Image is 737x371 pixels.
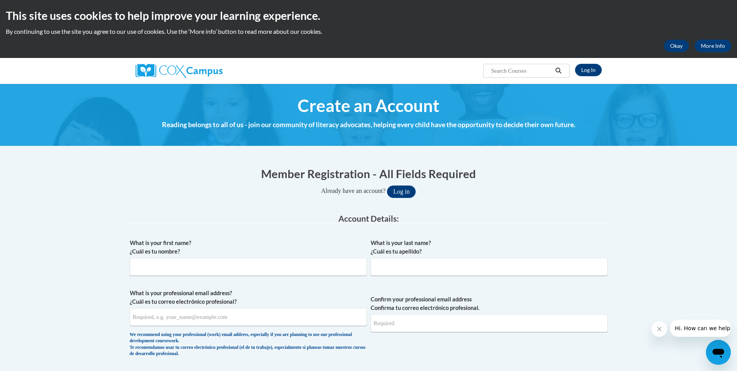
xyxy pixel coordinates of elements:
[670,320,731,337] iframe: Message from company
[130,308,367,326] input: Metadata input
[575,64,602,76] a: Log In
[371,239,608,256] label: What is your last name? ¿Cuál es tu apellido?
[552,66,564,75] button: Search
[130,258,367,276] input: Metadata input
[371,258,608,276] input: Metadata input
[130,289,367,306] label: What is your professional email address? ¿Cuál es tu correo electrónico profesional?
[321,187,386,194] span: Already have an account?
[490,66,552,75] input: Search Courses
[136,64,223,78] img: Cox Campus
[5,5,63,12] span: Hi. How can we help?
[652,321,667,337] iframe: Close message
[130,239,367,256] label: What is your first name? ¿Cuál es tu nombre?
[371,314,608,332] input: Required
[338,213,399,223] span: Account Details:
[130,120,608,130] h4: Reading belongs to all of us - join our community of literacy advocates, helping every child have...
[695,40,731,52] a: More Info
[371,295,608,312] label: Confirm your professional email address Confirma tu correo electrónico profesional.
[706,340,731,365] iframe: Button to launch messaging window
[664,40,689,52] button: Okay
[130,332,367,357] div: We recommend using your professional (work) email address, especially if you are planning to use ...
[6,8,731,23] h2: This site uses cookies to help improve your learning experience.
[6,27,731,36] p: By continuing to use the site you agree to our use of cookies. Use the ‘More info’ button to read...
[298,95,439,116] span: Create an Account
[130,166,608,182] h1: Member Registration - All Fields Required
[387,185,416,198] button: Log in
